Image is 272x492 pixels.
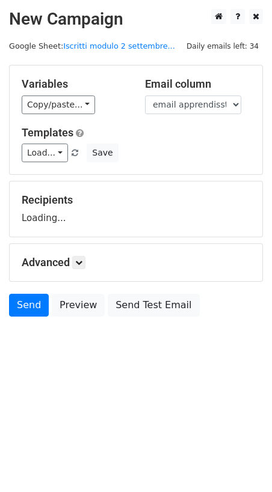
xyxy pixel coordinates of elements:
[9,41,175,50] small: Google Sheet:
[9,9,263,29] h2: New Campaign
[108,294,199,317] a: Send Test Email
[9,294,49,317] a: Send
[22,96,95,114] a: Copy/paste...
[22,126,73,139] a: Templates
[87,144,118,162] button: Save
[182,41,263,50] a: Daily emails left: 34
[22,193,250,225] div: Loading...
[52,294,105,317] a: Preview
[22,77,127,91] h5: Variables
[22,256,250,269] h5: Advanced
[22,144,68,162] a: Load...
[63,41,175,50] a: Iscritti modulo 2 settembre...
[22,193,250,207] h5: Recipients
[145,77,250,91] h5: Email column
[182,40,263,53] span: Daily emails left: 34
